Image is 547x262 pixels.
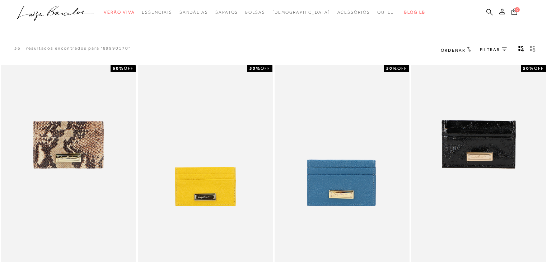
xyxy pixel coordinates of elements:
span: Ordenar [441,48,465,53]
span: OFF [261,66,270,71]
strong: 50% [249,66,261,71]
strong: 60% [113,66,124,71]
span: Sapatos [215,10,238,15]
span: OFF [397,66,407,71]
span: FILTRAR [480,47,500,53]
span: [DEMOGRAPHIC_DATA] [272,10,330,15]
a: BLOG LB [404,6,425,19]
button: Mostrar 4 produtos por linha [516,45,526,55]
button: 0 [509,8,519,18]
a: categoryNavScreenReaderText [337,6,370,19]
span: BLOG LB [404,10,425,15]
span: Bolsas [245,10,265,15]
button: gridText6Desc [528,45,538,55]
a: noSubCategoriesText [272,6,330,19]
span: Acessórios [337,10,370,15]
a: categoryNavScreenReaderText [142,6,172,19]
strong: 50% [523,66,534,71]
span: Sandálias [179,10,208,15]
span: Essenciais [142,10,172,15]
span: OFF [124,66,134,71]
a: categoryNavScreenReaderText [245,6,265,19]
: resultados encontrados para "89990170" [26,45,131,51]
a: categoryNavScreenReaderText [179,6,208,19]
a: categoryNavScreenReaderText [215,6,238,19]
span: OFF [534,66,544,71]
span: 0 [515,7,520,12]
span: Outlet [377,10,397,15]
span: Verão Viva [104,10,135,15]
p: 36 [14,45,21,51]
a: categoryNavScreenReaderText [104,6,135,19]
a: categoryNavScreenReaderText [377,6,397,19]
strong: 50% [386,66,397,71]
